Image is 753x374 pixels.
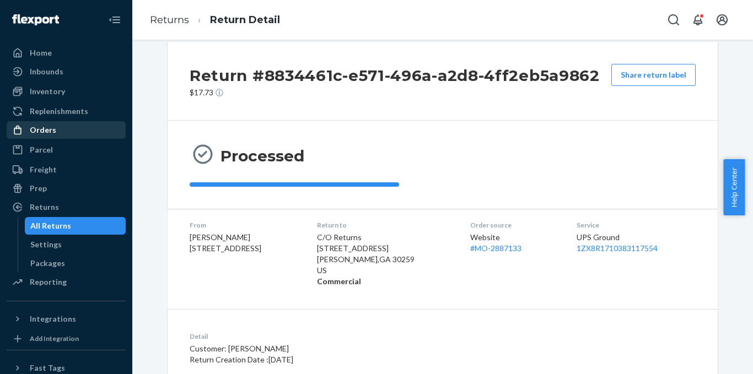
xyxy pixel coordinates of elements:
[470,220,560,230] dt: Order source
[30,362,65,373] div: Fast Tags
[7,121,126,139] a: Orders
[470,243,521,253] a: #MO-2887133
[577,232,620,242] span: UPS Ground
[30,66,63,77] div: Inbounds
[190,354,494,365] p: Return Creation Date : [DATE]
[7,83,126,100] a: Inventory
[7,273,126,291] a: Reporting
[25,254,126,272] a: Packages
[7,180,126,197] a: Prep
[317,232,453,243] p: C/O Returns
[723,159,745,215] button: Help Center
[30,313,76,324] div: Integrations
[30,106,88,117] div: Replenishments
[7,332,126,345] a: Add Integration
[317,220,453,230] dt: Return to
[317,254,453,265] p: [PERSON_NAME] , GA 30259
[30,258,65,269] div: Packages
[30,202,59,213] div: Returns
[663,9,685,31] button: Open Search Box
[104,9,126,31] button: Close Navigation
[12,14,59,25] img: Flexport logo
[317,277,361,286] strong: Commercial
[317,243,453,254] p: [STREET_ADDRESS]
[7,44,126,62] a: Home
[30,47,52,58] div: Home
[317,265,453,276] p: US
[190,232,261,253] span: [PERSON_NAME] [STREET_ADDRESS]
[190,343,494,354] p: Customer: [PERSON_NAME]
[30,183,47,194] div: Prep
[30,144,53,155] div: Parcel
[30,334,79,343] div: Add Integration
[577,243,658,253] a: 1ZX8R1710383117554
[611,64,696,86] button: Share return label
[711,9,733,31] button: Open account menu
[25,217,126,235] a: All Returns
[25,236,126,253] a: Settings
[30,86,65,97] div: Inventory
[7,102,126,120] a: Replenishments
[7,161,126,178] a: Freight
[687,9,709,31] button: Open notifications
[30,239,62,250] div: Settings
[7,63,126,80] a: Inbounds
[190,64,600,87] h2: Return #8834461c-e571-496a-a2d8-4ff2eb5a9862
[7,198,126,216] a: Returns
[470,232,560,254] div: Website
[30,124,56,135] div: Orders
[190,87,600,98] p: $17.73
[150,14,189,26] a: Returns
[210,14,280,26] a: Return Detail
[220,146,304,166] h3: Processed
[7,141,126,159] a: Parcel
[190,220,299,230] dt: From
[141,4,289,36] ol: breadcrumbs
[30,220,71,231] div: All Returns
[30,164,57,175] div: Freight
[30,277,67,288] div: Reporting
[190,332,494,341] dt: Detail
[7,310,126,328] button: Integrations
[577,220,696,230] dt: Service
